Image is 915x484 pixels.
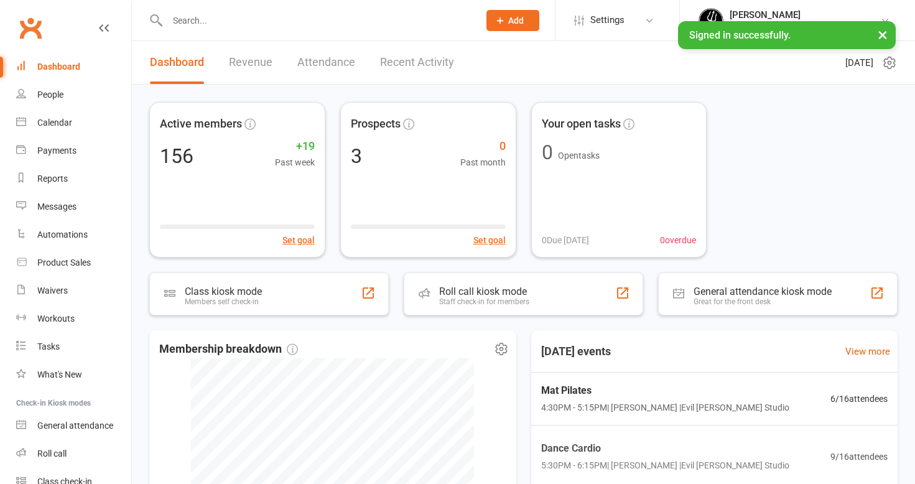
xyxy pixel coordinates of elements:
a: View more [845,344,890,359]
span: 5:30PM - 6:15PM | [PERSON_NAME] | Evil [PERSON_NAME] Studio [541,458,789,472]
button: Set goal [282,233,315,247]
span: Mat Pilates [541,383,789,399]
span: 6 / 16 attendees [830,392,888,406]
a: Roll call [16,440,131,468]
div: Roll call [37,449,67,458]
div: People [37,90,63,100]
span: Add [508,16,524,26]
a: Recent Activity [380,41,454,84]
a: Reports [16,165,131,193]
div: Waivers [37,286,68,296]
a: Product Sales [16,249,131,277]
div: 156 [160,146,193,166]
span: Your open tasks [542,115,621,133]
a: Dashboard [16,53,131,81]
a: Automations [16,221,131,249]
div: 3 [351,146,362,166]
button: × [871,21,894,48]
span: Signed in successfully. [689,29,791,41]
a: Waivers [16,277,131,305]
div: [PERSON_NAME] [730,9,880,21]
a: Payments [16,137,131,165]
span: Active members [160,115,242,133]
div: Calendar [37,118,72,128]
a: Clubworx [15,12,46,44]
div: Tasks [37,342,60,351]
span: Past week [275,156,315,169]
div: Evil [PERSON_NAME] Personal Training [730,21,880,32]
span: [DATE] [845,55,873,70]
div: Roll call kiosk mode [439,286,529,297]
div: Reports [37,174,68,184]
div: General attendance kiosk mode [694,286,832,297]
span: 0 [460,137,506,156]
div: Members self check-in [185,297,262,306]
a: Calendar [16,109,131,137]
a: Dashboard [150,41,204,84]
div: Class kiosk mode [185,286,262,297]
span: 0 overdue [660,233,696,247]
div: Payments [37,146,77,156]
a: Attendance [297,41,355,84]
span: 9 / 16 attendees [830,449,888,463]
div: Automations [37,230,88,240]
span: 4:30PM - 5:15PM | [PERSON_NAME] | Evil [PERSON_NAME] Studio [541,401,789,414]
div: 0 [542,142,553,162]
span: Settings [590,6,625,34]
span: +19 [275,137,315,156]
div: General attendance [37,421,113,430]
span: Dance Cardio [541,440,789,456]
div: Workouts [37,314,75,323]
div: Dashboard [37,62,80,72]
div: What's New [37,370,82,379]
span: Past month [460,156,506,169]
div: Messages [37,202,77,212]
span: Membership breakdown [159,340,298,358]
div: Staff check-in for members [439,297,529,306]
div: Product Sales [37,258,91,268]
span: 0 Due [DATE] [542,233,589,247]
a: What's New [16,361,131,389]
a: General attendance kiosk mode [16,412,131,440]
button: Add [486,10,539,31]
a: Messages [16,193,131,221]
a: Tasks [16,333,131,361]
a: People [16,81,131,109]
img: thumb_image1652691556.png [699,8,723,33]
span: Open tasks [558,151,600,161]
button: Set goal [473,233,506,247]
h3: [DATE] events [531,340,621,363]
a: Revenue [229,41,272,84]
div: Great for the front desk [694,297,832,306]
a: Workouts [16,305,131,333]
span: Prospects [351,115,401,133]
input: Search... [164,12,470,29]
